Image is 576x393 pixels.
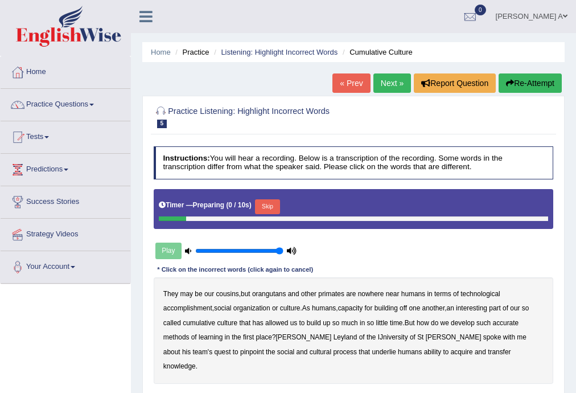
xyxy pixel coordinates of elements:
[199,333,223,341] b: learning
[426,333,482,341] b: [PERSON_NAME]
[163,333,190,341] b: methods
[441,319,449,327] b: we
[182,348,191,356] b: his
[301,290,316,298] b: other
[216,290,238,298] b: cousins
[333,348,357,356] b: process
[232,333,241,341] b: the
[342,319,358,327] b: much
[443,348,449,356] b: to
[417,333,423,341] b: St
[195,290,202,298] b: be
[280,304,301,312] b: culture
[323,319,330,327] b: up
[256,333,272,341] b: place
[378,333,408,341] b: IJniversity
[243,333,254,341] b: first
[221,48,338,56] a: Listening: Highlight Incorrect Words
[475,5,486,15] span: 0
[410,333,415,341] b: of
[253,319,264,327] b: has
[332,73,370,93] a: « Prev
[288,290,299,298] b: and
[157,120,167,128] span: 5
[163,348,180,356] b: about
[365,304,373,312] b: for
[233,304,270,312] b: organization
[163,154,209,162] b: Instructions:
[375,304,398,312] b: building
[225,333,230,341] b: in
[159,202,252,209] h5: Timer —
[214,304,231,312] b: social
[431,319,438,327] b: do
[434,290,451,298] b: terms
[451,348,473,356] b: acquire
[163,304,212,312] b: accomplishment
[503,333,515,341] b: with
[338,304,363,312] b: capacity
[265,319,288,327] b: allowed
[290,319,298,327] b: us
[340,47,413,58] li: Cumulative Culture
[154,277,554,384] div: , , . , , . ? .
[414,73,496,93] button: Report Question
[475,348,486,356] b: and
[489,304,501,312] b: part
[367,319,375,327] b: so
[180,290,193,298] b: may
[154,104,402,128] h2: Practice Listening: Highlight Incorrect Words
[217,319,237,327] b: culture
[204,290,214,298] b: our
[239,319,250,327] b: that
[154,265,317,275] div: * Click on the incorrect words (click again to cancel)
[372,348,396,356] b: underlie
[307,319,321,327] b: build
[483,333,501,341] b: spoke
[359,333,365,341] b: of
[163,319,181,327] b: called
[299,319,305,327] b: to
[183,319,215,327] b: cumulative
[151,48,171,56] a: Home
[367,333,376,341] b: the
[241,290,250,298] b: but
[228,201,249,209] b: 0 / 10s
[359,348,370,356] b: that
[476,319,491,327] b: such
[503,304,508,312] b: of
[1,121,130,150] a: Tests
[1,89,130,117] a: Practice Questions
[1,251,130,280] a: Your Account
[451,319,475,327] b: develop
[1,186,130,215] a: Success Stories
[255,199,279,214] button: Skip
[358,290,384,298] b: nowhere
[252,290,286,298] b: orangutans
[312,304,336,312] b: humans
[401,290,425,298] b: humans
[1,154,130,182] a: Predictions
[163,290,178,298] b: They
[302,304,310,312] b: As
[172,47,209,58] li: Practice
[522,304,529,312] b: so
[318,290,344,298] b: primates
[376,319,388,327] b: little
[191,333,197,341] b: of
[233,348,238,356] b: to
[405,319,415,327] b: But
[386,290,400,298] b: near
[214,348,231,356] b: quest
[447,304,454,312] b: an
[488,348,511,356] b: transfer
[346,290,356,298] b: are
[422,304,445,312] b: another
[226,201,228,209] b: (
[510,304,520,312] b: our
[400,304,407,312] b: off
[332,319,340,327] b: so
[277,348,294,356] b: social
[193,201,225,209] b: Preparing
[192,348,212,356] b: team's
